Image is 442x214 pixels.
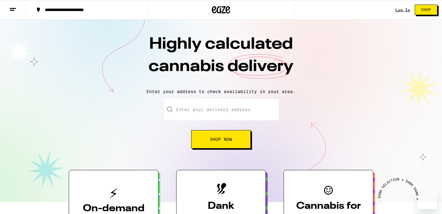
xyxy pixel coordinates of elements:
[210,137,232,141] span: Shop Now
[421,8,431,12] span: Shop
[415,5,437,15] button: Shop
[114,33,328,84] h1: Highly calculated cannabis delivery
[410,5,442,15] a: Shop
[6,89,436,94] p: Enter your address to check availability in your area.
[417,190,437,209] iframe: Button to launch messaging window
[395,8,410,12] a: Log In
[191,130,251,148] button: Shop Now
[164,99,279,120] input: Enter your delivery address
